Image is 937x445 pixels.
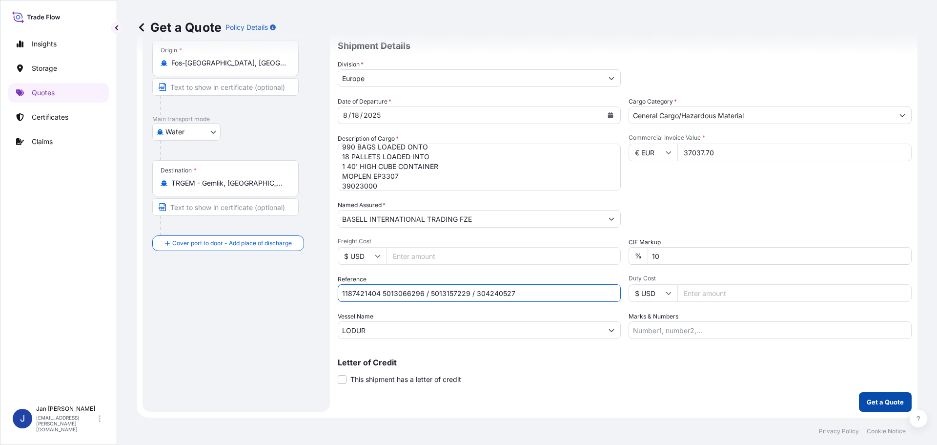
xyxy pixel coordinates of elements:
[8,59,109,78] a: Storage
[603,210,620,228] button: Show suggestions
[152,78,299,96] input: Text to appear on certificate
[32,39,57,49] p: Insights
[338,359,912,366] p: Letter of Credit
[36,405,97,413] p: Jan [PERSON_NAME]
[172,238,292,248] span: Cover port to door - Add place of discharge
[677,144,912,161] input: Type amount
[629,97,677,106] label: Cargo Category
[603,107,618,123] button: Calendar
[338,237,621,245] span: Freight Cost
[387,247,621,265] input: Enter amount
[32,112,68,122] p: Certificates
[8,132,109,151] a: Claims
[629,275,912,282] span: Duty Cost
[867,427,906,435] a: Cookie Notice
[338,210,603,228] input: Full name
[152,235,304,251] button: Cover port to door - Add place of discharge
[171,178,286,188] input: Destination
[629,237,661,247] label: CIF Markup
[629,247,648,265] div: %
[819,427,859,435] a: Privacy Policy
[32,64,57,73] p: Storage
[32,137,53,147] p: Claims
[348,109,351,121] div: /
[648,247,912,265] input: Enter percentage
[36,415,97,432] p: [EMAIL_ADDRESS][PERSON_NAME][DOMAIN_NAME]
[894,106,911,124] button: Show suggestions
[351,109,360,121] div: day,
[165,127,184,137] span: Water
[360,109,363,121] div: /
[338,69,603,87] input: Type to search division
[338,97,391,106] span: Date of Departure
[350,375,461,384] span: This shipment has a letter of credit
[161,167,197,174] div: Destination
[629,312,678,321] label: Marks & Numbers
[8,34,109,54] a: Insights
[338,200,386,210] label: Named Assured
[32,88,55,98] p: Quotes
[603,69,620,87] button: Show suggestions
[152,115,320,123] p: Main transport mode
[137,20,222,35] p: Get a Quote
[152,198,299,216] input: Text to appear on certificate
[338,144,621,191] textarea: POLYETHYLENE 1980 BAGS LOADED ONTO 36 PALLETS LOADED INTO 1 40' HIGH CUBE CONTAINER PURELL PE 302...
[629,321,912,339] input: Number1, number2,...
[677,284,912,302] input: Enter amount
[363,109,382,121] div: year,
[152,123,221,141] button: Select transport
[171,58,286,68] input: Origin
[8,107,109,127] a: Certificates
[338,321,603,339] input: Type to search vessel name or IMO
[338,275,367,284] label: Reference
[225,22,268,32] p: Policy Details
[338,312,373,321] label: Vessel Name
[629,106,894,124] input: Select a commodity type
[342,109,348,121] div: month,
[338,284,621,302] input: Your internal reference
[603,321,620,339] button: Show suggestions
[867,397,904,407] p: Get a Quote
[629,134,912,142] span: Commercial Invoice Value
[8,83,109,103] a: Quotes
[20,414,25,424] span: J
[338,60,364,69] label: Division
[338,134,399,144] label: Description of Cargo
[859,392,912,412] button: Get a Quote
